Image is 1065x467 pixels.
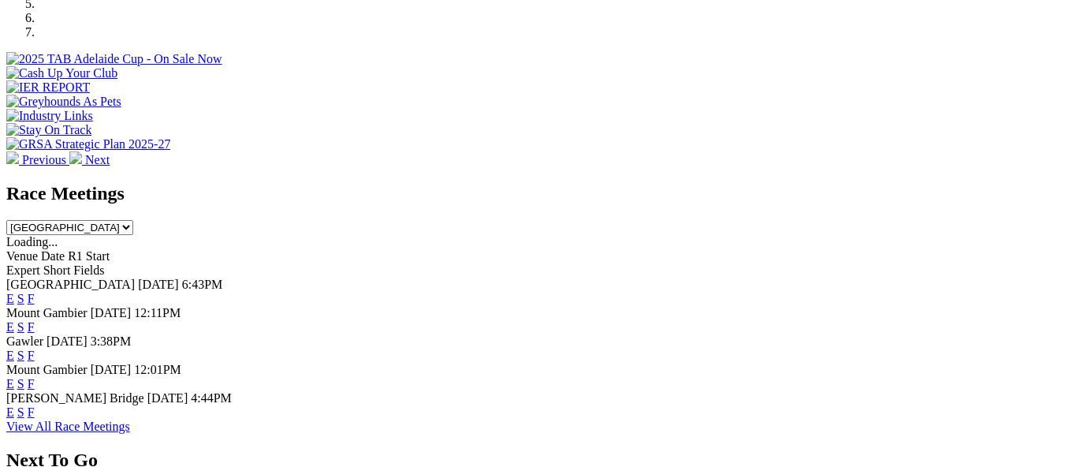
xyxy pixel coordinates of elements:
[6,334,43,348] span: Gawler
[28,320,35,334] a: F
[6,306,88,319] span: Mount Gambier
[147,391,188,405] span: [DATE]
[6,263,40,277] span: Expert
[6,278,135,291] span: [GEOGRAPHIC_DATA]
[6,235,58,248] span: Loading...
[17,292,24,305] a: S
[6,363,88,376] span: Mount Gambier
[6,405,14,419] a: E
[69,151,82,164] img: chevron-right-pager-white.svg
[41,249,65,263] span: Date
[91,306,132,319] span: [DATE]
[134,306,181,319] span: 12:11PM
[28,349,35,362] a: F
[138,278,179,291] span: [DATE]
[17,320,24,334] a: S
[191,391,232,405] span: 4:44PM
[6,95,121,109] img: Greyhounds As Pets
[6,151,19,164] img: chevron-left-pager-white.svg
[91,334,132,348] span: 3:38PM
[22,153,66,166] span: Previous
[6,377,14,390] a: E
[6,52,222,66] img: 2025 TAB Adelaide Cup - On Sale Now
[17,405,24,419] a: S
[28,292,35,305] a: F
[134,363,181,376] span: 12:01PM
[73,263,104,277] span: Fields
[17,349,24,362] a: S
[6,109,93,123] img: Industry Links
[6,391,144,405] span: [PERSON_NAME] Bridge
[6,80,90,95] img: IER REPORT
[6,249,38,263] span: Venue
[6,349,14,362] a: E
[182,278,223,291] span: 6:43PM
[6,292,14,305] a: E
[6,137,170,151] img: GRSA Strategic Plan 2025-27
[6,420,130,433] a: View All Race Meetings
[28,377,35,390] a: F
[47,334,88,348] span: [DATE]
[69,153,110,166] a: Next
[91,363,132,376] span: [DATE]
[6,320,14,334] a: E
[6,66,117,80] img: Cash Up Your Club
[28,405,35,419] a: F
[43,263,71,277] span: Short
[68,249,110,263] span: R1 Start
[6,153,69,166] a: Previous
[6,123,91,137] img: Stay On Track
[6,183,1059,204] h2: Race Meetings
[17,377,24,390] a: S
[85,153,110,166] span: Next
